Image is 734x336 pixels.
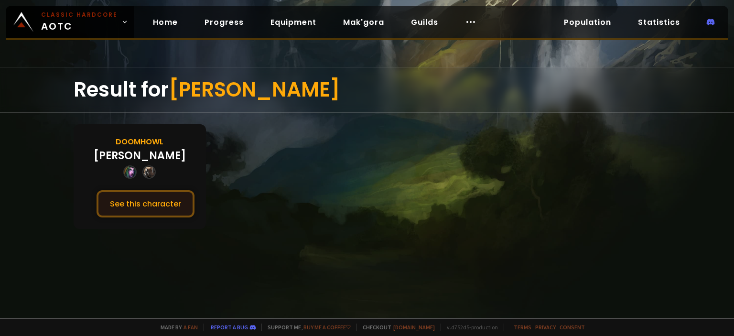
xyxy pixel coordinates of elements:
[183,324,198,331] a: a fan
[74,67,661,112] div: Result for
[335,12,392,32] a: Mak'gora
[303,324,351,331] a: Buy me a coffee
[393,324,435,331] a: [DOMAIN_NAME]
[41,11,118,19] small: Classic Hardcore
[356,324,435,331] span: Checkout
[514,324,531,331] a: Terms
[97,190,194,217] button: See this character
[535,324,556,331] a: Privacy
[211,324,248,331] a: Report a bug
[560,324,585,331] a: Consent
[6,6,134,38] a: Classic HardcoreAOTC
[630,12,688,32] a: Statistics
[41,11,118,33] span: AOTC
[197,12,251,32] a: Progress
[94,148,186,163] div: [PERSON_NAME]
[145,12,185,32] a: Home
[556,12,619,32] a: Population
[403,12,446,32] a: Guilds
[441,324,498,331] span: v. d752d5 - production
[155,324,198,331] span: Made by
[169,76,340,104] span: [PERSON_NAME]
[263,12,324,32] a: Equipment
[116,136,163,148] div: Doomhowl
[261,324,351,331] span: Support me,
